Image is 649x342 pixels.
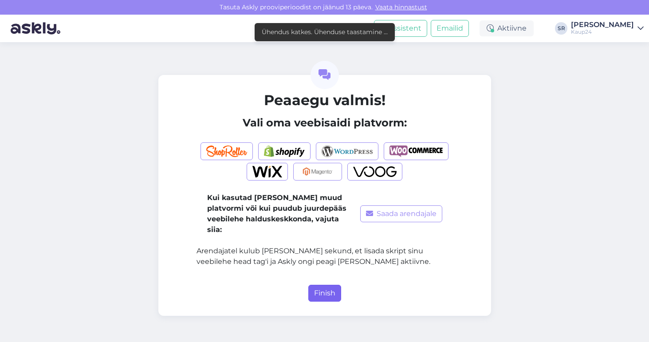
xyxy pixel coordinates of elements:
[197,246,453,267] p: Arendajatel kulub [PERSON_NAME] sekund, et lisada skript sinu veebilehe head tag'i ja Askly ongi ...
[373,3,430,11] a: Vaata hinnastust
[262,28,388,37] div: Ühendus katkes. Ühenduse taastamine ...
[197,92,453,109] h2: Peaaegu valmis!
[264,145,305,157] img: Shopify
[480,20,534,36] div: Aktiivne
[360,205,442,222] button: Saada arendajale
[571,21,634,28] div: [PERSON_NAME]
[308,285,341,302] button: Finish
[555,22,567,35] div: SR
[299,166,337,177] img: Magento
[571,28,634,35] div: Kaup24
[197,117,453,130] h4: Vali oma veebisaidi platvorm:
[207,193,346,234] b: Kui kasutad [PERSON_NAME] muud platvormi või kui puudub juurdepääs veebilehe halduskeskkonda, vaj...
[206,145,247,157] img: Shoproller
[353,166,397,177] img: Voog
[571,21,644,35] a: [PERSON_NAME]Kaup24
[322,145,373,157] img: Wordpress
[431,20,469,37] button: Emailid
[389,145,443,157] img: Woocommerce
[374,20,427,37] button: AI Assistent
[252,166,282,177] img: Wix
